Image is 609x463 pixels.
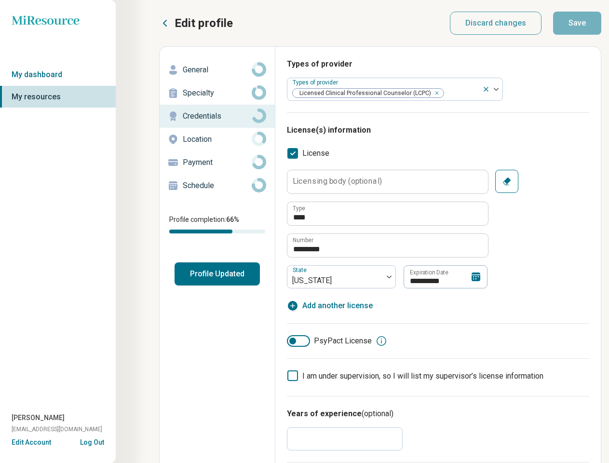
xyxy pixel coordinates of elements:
[287,300,373,312] button: Add another license
[160,58,275,82] a: General
[160,174,275,197] a: Schedule
[175,15,233,31] p: Edit profile
[183,87,252,99] p: Specialty
[293,205,305,211] label: Type
[362,409,393,418] span: (optional)
[12,425,102,434] span: [EMAIL_ADDRESS][DOMAIN_NAME]
[302,371,543,381] span: I am under supervision, so I will list my supervisor’s license information
[287,124,589,136] h3: License(s) information
[159,15,233,31] button: Edit profile
[12,413,65,423] span: [PERSON_NAME]
[80,437,104,445] button: Log Out
[183,64,252,76] p: General
[302,148,329,159] span: License
[175,262,260,286] button: Profile Updated
[293,89,434,98] span: Licensed Clinical Professional Counselor (LCPC)
[183,110,252,122] p: Credentials
[160,209,275,239] div: Profile completion:
[12,437,51,448] button: Edit Account
[302,300,373,312] span: Add another license
[160,128,275,151] a: Location
[169,230,265,233] div: Profile completion
[293,79,340,86] label: Types of provider
[293,237,313,243] label: Number
[160,82,275,105] a: Specialty
[553,12,601,35] button: Save
[450,12,542,35] button: Discard changes
[287,335,372,347] label: PsyPact License
[160,151,275,174] a: Payment
[183,157,252,168] p: Payment
[287,202,488,225] input: credential.licenses.0.name
[293,177,382,185] label: Licensing body (optional)
[183,180,252,191] p: Schedule
[287,408,589,420] h3: Years of experience
[226,216,239,223] span: 66 %
[293,267,309,273] label: State
[183,134,252,145] p: Location
[287,58,589,70] h3: Types of provider
[160,105,275,128] a: Credentials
